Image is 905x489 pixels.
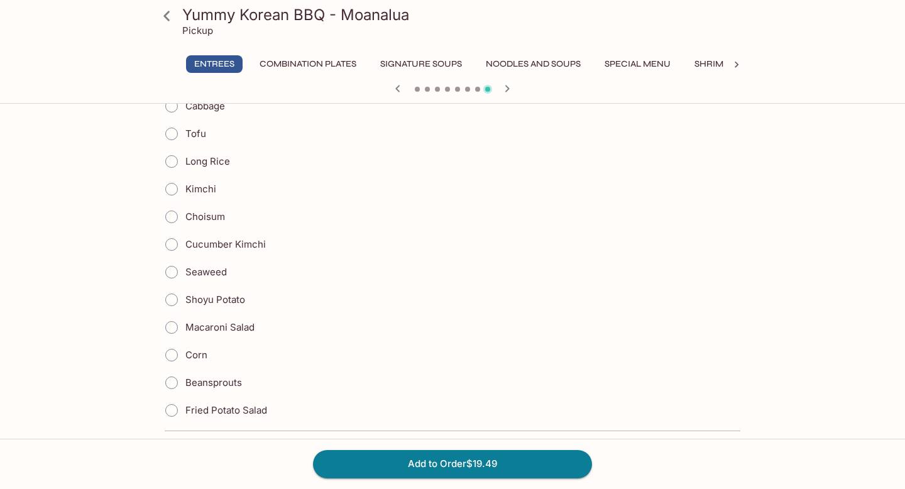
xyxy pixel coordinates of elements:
[185,349,207,361] span: Corn
[185,321,255,333] span: Macaroni Salad
[182,25,213,36] p: Pickup
[313,450,592,478] button: Add to Order$19.49
[185,238,266,250] span: Cucumber Kimchi
[598,55,677,73] button: Special Menu
[185,294,245,305] span: Shoyu Potato
[479,55,588,73] button: Noodles and Soups
[185,155,230,167] span: Long Rice
[185,404,267,416] span: Fried Potato Salad
[185,128,206,140] span: Tofu
[185,211,225,223] span: Choisum
[185,376,242,388] span: Beansprouts
[253,55,363,73] button: Combination Plates
[185,100,225,112] span: Cabbage
[186,55,243,73] button: Entrees
[688,55,777,73] button: Shrimp Combos
[182,5,744,25] h3: Yummy Korean BBQ - Moanalua
[185,266,227,278] span: Seaweed
[373,55,469,73] button: Signature Soups
[185,183,216,195] span: Kimchi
